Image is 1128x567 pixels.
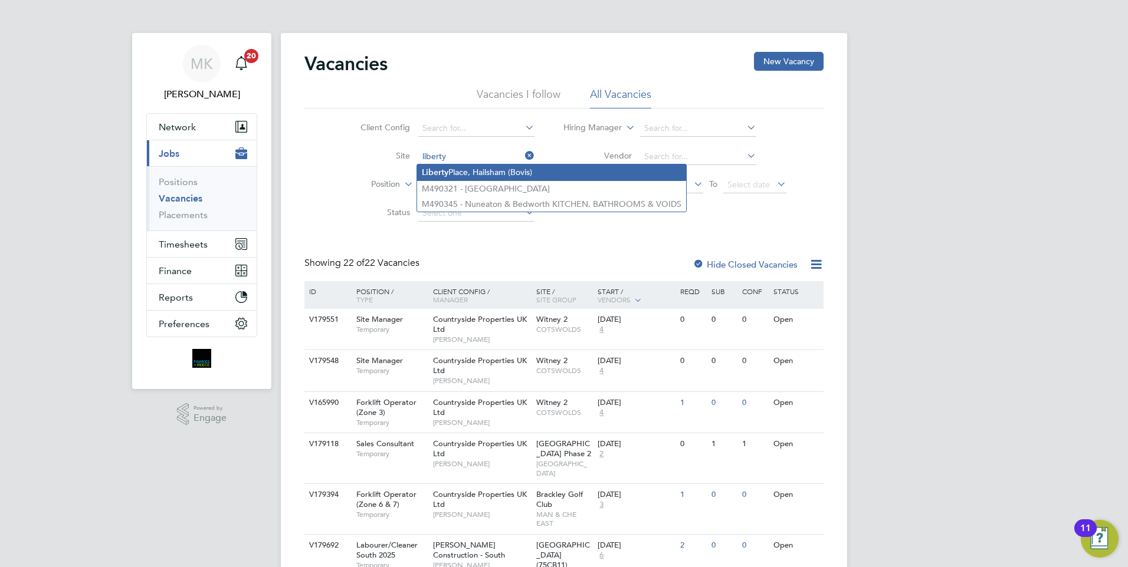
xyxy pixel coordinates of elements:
span: 6 [598,550,605,561]
div: 1 [677,392,708,414]
span: Countryside Properties UK Ltd [433,397,527,417]
span: [PERSON_NAME] [433,418,530,427]
a: Powered byEngage [177,403,227,426]
div: 0 [709,392,739,414]
a: Placements [159,209,208,220]
div: Jobs [147,166,257,230]
span: [GEOGRAPHIC_DATA] Phase 2 [536,439,591,459]
div: 0 [709,484,739,506]
div: Status [770,281,822,301]
button: Open Resource Center, 11 new notifications [1081,520,1119,558]
span: Witney 2 [536,355,568,365]
div: Open [770,535,822,556]
div: 11 [1080,528,1091,543]
span: 4 [598,325,605,335]
div: [DATE] [598,439,674,449]
li: M490321 - [GEOGRAPHIC_DATA] [417,181,686,196]
span: [PERSON_NAME] [433,510,530,519]
div: [DATE] [598,315,674,325]
div: Open [770,433,822,455]
span: Temporary [356,366,427,375]
span: Jobs [159,148,179,159]
img: bromak-logo-retina.png [192,349,211,368]
div: Sub [709,281,739,301]
div: Conf [739,281,770,301]
div: 0 [709,535,739,556]
div: Position / [347,281,430,309]
input: Select one [418,205,535,222]
span: 4 [598,408,605,418]
label: Status [342,207,410,217]
span: COTSWOLDS [536,366,592,375]
span: Forklift Operator (Zone 3) [356,397,417,417]
div: 0 [677,309,708,331]
span: MAN & CHE EAST [536,510,592,528]
div: 0 [677,433,708,455]
li: All Vacancies [590,87,651,108]
span: Temporary [356,418,427,427]
span: Temporary [356,325,427,334]
button: New Vacancy [754,52,824,71]
div: [DATE] [598,490,674,500]
button: Finance [147,258,257,283]
button: Preferences [147,311,257,337]
a: Positions [159,176,198,187]
div: V179548 [306,350,347,372]
label: Hiring Manager [554,122,622,134]
span: Finance [159,265,192,276]
li: M490345 - Nuneaton & Bedworth KITCHEN, BATHROOMS & VOIDS [417,196,686,212]
div: 0 [739,309,770,331]
div: [DATE] [598,398,674,408]
span: Manager [433,295,468,304]
input: Search for... [640,120,756,137]
span: COTSWOLDS [536,408,592,417]
a: Vacancies [159,193,202,204]
span: Countryside Properties UK Ltd [433,439,527,459]
label: Site [342,150,410,161]
div: 0 [739,350,770,372]
label: Position [332,179,400,190]
span: Witney 2 [536,397,568,407]
span: Type [356,295,373,304]
div: V165990 [306,392,347,414]
span: 22 of [343,257,365,269]
div: 1 [709,433,739,455]
span: [PERSON_NAME] [433,459,530,469]
span: 4 [598,366,605,376]
input: Search for... [418,149,535,165]
a: Go to home page [146,349,257,368]
span: 3 [598,500,605,510]
span: Witney 2 [536,314,568,324]
span: Sales Consultant [356,439,414,449]
span: Network [159,121,196,133]
div: Open [770,309,822,331]
div: Start / [595,281,677,311]
span: [PERSON_NAME] [433,335,530,344]
span: Timesheets [159,239,208,250]
div: [DATE] [598,356,674,366]
div: Client Config / [430,281,533,309]
span: Preferences [159,318,209,329]
nav: Main navigation [132,33,271,389]
span: Select date [727,179,770,190]
span: Mary Kuchina [146,87,257,101]
div: ID [306,281,347,301]
div: [DATE] [598,540,674,550]
b: Liberty [422,167,448,177]
div: V179551 [306,309,347,331]
div: V179692 [306,535,347,556]
div: V179394 [306,484,347,506]
span: 20 [244,49,258,63]
a: MK[PERSON_NAME] [146,45,257,101]
li: Vacancies I follow [477,87,560,108]
div: 0 [739,484,770,506]
span: [GEOGRAPHIC_DATA] [536,459,592,477]
div: 0 [739,392,770,414]
span: To [706,176,721,192]
span: Vendors [598,295,631,304]
div: Open [770,350,822,372]
div: Reqd [677,281,708,301]
span: Labourer/Cleaner South 2025 [356,540,418,560]
span: Site Group [536,295,576,304]
label: Vendor [564,150,632,161]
